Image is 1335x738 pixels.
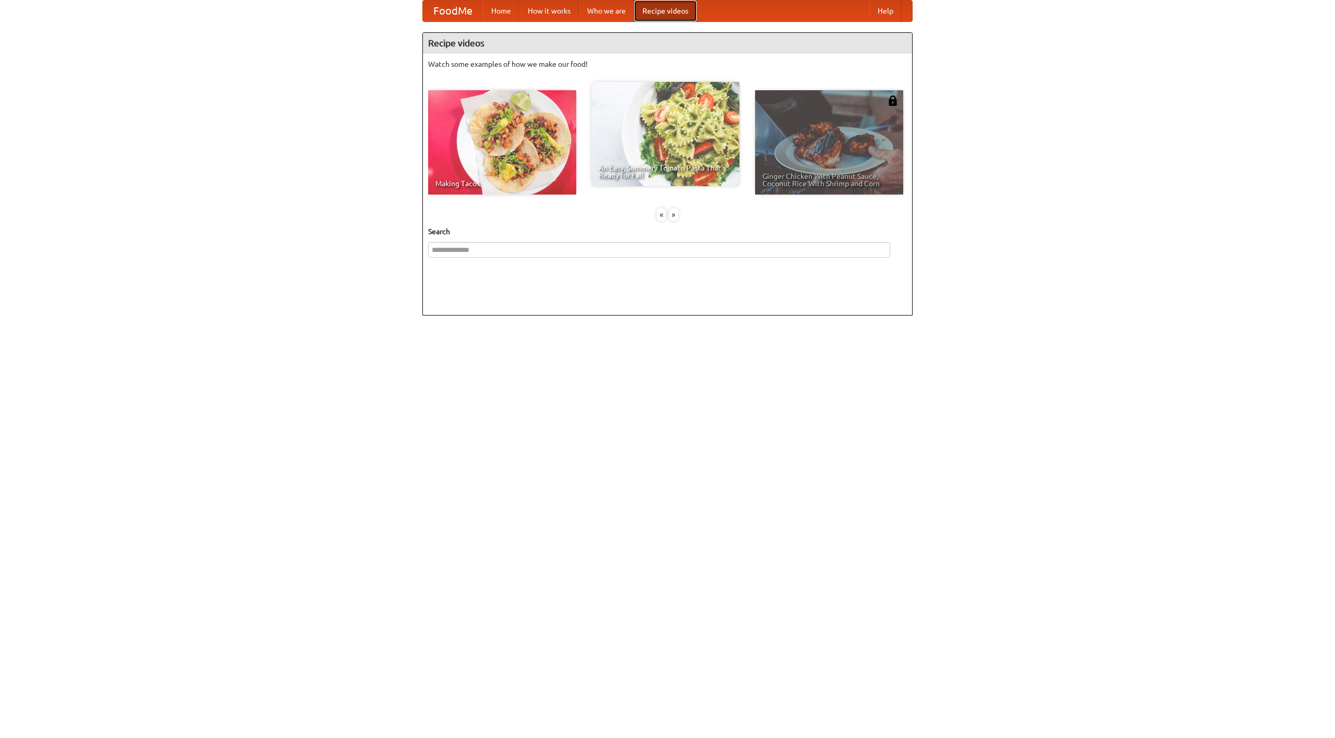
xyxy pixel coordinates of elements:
a: How it works [519,1,579,21]
a: Making Tacos [428,90,576,195]
a: FoodMe [423,1,483,21]
p: Watch some examples of how we make our food! [428,59,907,69]
a: An Easy, Summery Tomato Pasta That's Ready for Fall [591,82,739,186]
h4: Recipe videos [423,33,912,54]
h5: Search [428,226,907,237]
span: Making Tacos [435,180,569,187]
a: Help [869,1,902,21]
a: Recipe videos [634,1,697,21]
a: Who we are [579,1,634,21]
span: An Easy, Summery Tomato Pasta That's Ready for Fall [599,164,732,179]
div: « [657,208,666,221]
img: 483408.png [888,95,898,106]
div: » [669,208,678,221]
a: Home [483,1,519,21]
